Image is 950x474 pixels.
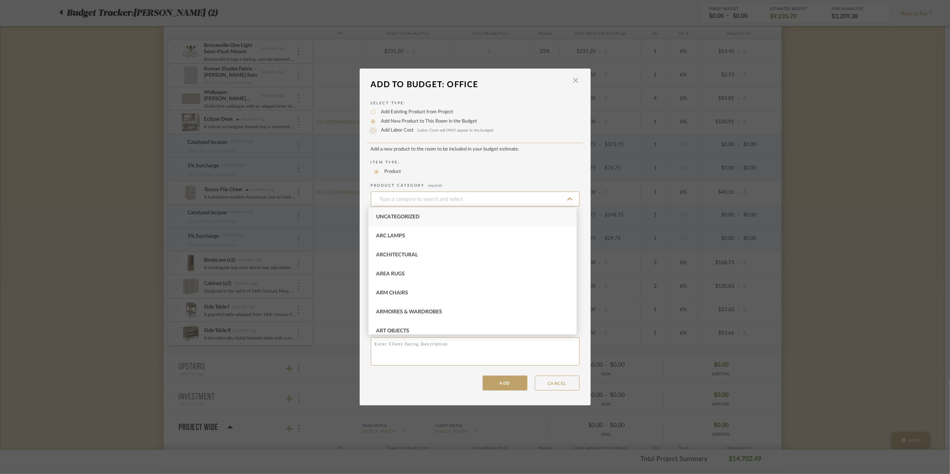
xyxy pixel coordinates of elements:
[376,290,408,296] span: Arm Chairs
[371,183,580,189] label: Product Category
[371,192,580,206] input: Type a category to search and select
[378,108,454,116] label: Add Existing Product from Project
[483,376,527,391] button: ADD
[376,252,418,257] span: Architectural
[418,129,494,132] span: (Labor Costs will ONLY appear in the budget)
[376,214,420,219] span: Uncategorized
[376,309,442,315] span: Armoires & Wardrobes
[378,118,477,125] label: Add New Product to This Room in the Budget
[378,127,494,134] label: Add Labor Cost
[381,168,401,176] label: Product
[371,160,580,165] label: Item Type:
[376,233,405,238] span: Arc Lamps
[371,101,580,106] label: Select Type:
[568,76,583,85] button: Close
[371,146,580,152] div: Add a new product to the room to be included in your budget estimate.
[535,376,580,391] button: CANCEL
[428,184,442,187] span: required
[376,328,409,334] span: Art Objects
[371,76,568,93] div: Add To Budget: Office
[376,271,405,276] span: Area Rugs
